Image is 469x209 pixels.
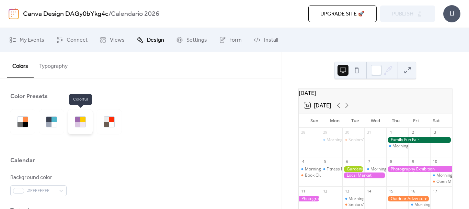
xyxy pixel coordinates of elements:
[214,31,247,49] a: Form
[342,166,364,172] div: Gardening Workshop
[443,5,460,22] div: U
[308,6,377,22] button: Upgrade site 🚀
[364,166,386,172] div: Morning Yoga Bliss
[7,52,34,78] button: Colors
[432,159,437,164] div: 10
[348,137,385,143] div: Seniors' Social Tea
[108,8,111,21] b: /
[366,130,371,135] div: 31
[301,159,306,164] div: 4
[305,166,342,172] div: Morning Yoga Bliss
[366,159,371,164] div: 7
[342,202,364,208] div: Seniors' Social Tea
[386,137,452,143] div: Family Fun Fair
[34,52,73,77] button: Typography
[430,179,452,185] div: Open Mic Night
[131,31,169,49] a: Design
[323,188,328,194] div: 12
[10,92,48,101] div: Color Presets
[299,173,321,178] div: Book Club Gathering
[147,36,164,44] span: Design
[304,114,324,128] div: Sun
[320,10,365,18] span: Upgrade site 🚀
[408,202,430,208] div: Morning Yoga Bliss
[348,196,385,202] div: Morning Yoga Bliss
[432,188,437,194] div: 17
[386,114,406,128] div: Thu
[406,114,426,128] div: Fri
[366,188,371,194] div: 14
[327,137,363,143] div: Morning Yoga Bliss
[345,114,365,128] div: Tue
[324,114,345,128] div: Mon
[323,159,328,164] div: 5
[430,173,452,178] div: Morning Yoga Bliss
[388,188,393,194] div: 15
[386,143,408,149] div: Morning Yoga Bliss
[110,36,125,44] span: Views
[67,36,88,44] span: Connect
[321,137,343,143] div: Morning Yoga Bliss
[20,36,44,44] span: My Events
[327,166,361,172] div: Fitness Bootcamp
[388,159,393,164] div: 8
[426,114,447,128] div: Sat
[410,159,415,164] div: 9
[365,114,386,128] div: Wed
[388,130,393,135] div: 1
[10,174,65,182] div: Background color
[51,31,93,49] a: Connect
[69,94,92,105] span: Colorful
[9,8,19,19] img: logo
[299,89,452,97] div: [DATE]
[301,188,306,194] div: 11
[386,166,452,172] div: Photography Exhibition
[410,188,415,194] div: 16
[392,143,429,149] div: Morning Yoga Bliss
[94,31,130,49] a: Views
[299,166,321,172] div: Morning Yoga Bliss
[27,187,56,195] span: #FFFFFFFF
[186,36,207,44] span: Settings
[342,196,364,202] div: Morning Yoga Bliss
[229,36,242,44] span: Form
[342,173,386,178] div: Local Market
[305,173,344,178] div: Book Club Gathering
[410,130,415,135] div: 2
[321,166,343,172] div: Fitness Bootcamp
[348,202,385,208] div: Seniors' Social Tea
[299,196,321,202] div: Photography Exhibition
[386,196,430,202] div: Outdoor Adventure Day
[370,166,407,172] div: Morning Yoga Bliss
[414,202,451,208] div: Morning Yoga Bliss
[10,156,35,165] div: Calendar
[264,36,278,44] span: Install
[111,8,159,21] b: Calendario 2026
[23,8,108,21] a: Canva Design DAGy0bYkg4c
[323,130,328,135] div: 29
[344,159,350,164] div: 6
[344,130,350,135] div: 30
[171,31,212,49] a: Settings
[432,130,437,135] div: 3
[302,101,333,110] button: 12[DATE]
[344,188,350,194] div: 13
[4,31,49,49] a: My Events
[342,137,364,143] div: Seniors' Social Tea
[249,31,283,49] a: Install
[436,179,466,185] div: Open Mic Night
[301,130,306,135] div: 28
